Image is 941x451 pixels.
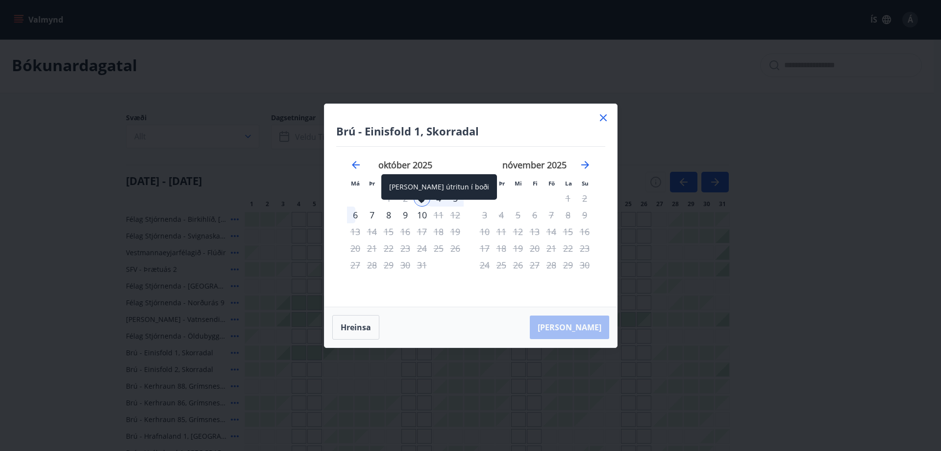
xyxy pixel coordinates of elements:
td: Not available. fimmtudagur, 23. október 2025 [397,240,414,257]
small: La [565,180,572,187]
td: Not available. laugardagur, 18. október 2025 [430,223,447,240]
td: Choose mánudagur, 6. október 2025 as your check-out date. It’s available. [347,207,364,223]
td: Not available. miðvikudagur, 29. október 2025 [380,257,397,273]
small: Fö [548,180,555,187]
td: Not available. þriðjudagur, 21. október 2025 [364,240,380,257]
td: Not available. miðvikudagur, 5. nóvember 2025 [510,207,526,223]
div: Aðeins útritun í boði [414,257,430,273]
td: Not available. þriðjudagur, 28. október 2025 [364,257,380,273]
td: Not available. sunnudagur, 26. október 2025 [447,240,464,257]
div: Aðeins útritun í boði [414,223,430,240]
strong: nóvember 2025 [502,159,567,171]
td: Not available. sunnudagur, 19. október 2025 [447,223,464,240]
td: Choose miðvikudagur, 8. október 2025 as your check-out date. It’s available. [380,207,397,223]
td: Not available. fimmtudagur, 13. nóvember 2025 [526,223,543,240]
td: Not available. þriðjudagur, 11. nóvember 2025 [493,223,510,240]
button: Hreinsa [332,315,379,340]
strong: október 2025 [378,159,432,171]
small: Fi [533,180,538,187]
td: Not available. föstudagur, 7. nóvember 2025 [543,207,560,223]
div: 8 [380,207,397,223]
td: Not available. miðvikudagur, 22. október 2025 [380,240,397,257]
td: Choose fimmtudagur, 9. október 2025 as your check-out date. It’s available. [397,207,414,223]
td: Not available. laugardagur, 1. nóvember 2025 [560,190,576,207]
td: Not available. laugardagur, 15. nóvember 2025 [560,223,576,240]
div: 6 [347,207,364,223]
td: Not available. föstudagur, 24. október 2025 [414,240,430,257]
td: Not available. þriðjudagur, 18. nóvember 2025 [493,240,510,257]
td: Not available. fimmtudagur, 16. október 2025 [397,223,414,240]
td: Not available. mánudagur, 13. október 2025 [347,223,364,240]
td: Not available. miðvikudagur, 15. október 2025 [380,223,397,240]
td: Not available. fimmtudagur, 20. nóvember 2025 [526,240,543,257]
div: Calendar [336,147,605,295]
td: Not available. laugardagur, 8. nóvember 2025 [560,207,576,223]
td: Not available. sunnudagur, 30. nóvember 2025 [576,257,593,273]
small: Þr [499,180,505,187]
div: 9 [397,207,414,223]
td: Not available. sunnudagur, 2. nóvember 2025 [576,190,593,207]
td: Not available. mánudagur, 27. október 2025 [347,257,364,273]
td: Not available. sunnudagur, 9. nóvember 2025 [576,207,593,223]
small: Má [351,180,360,187]
td: Not available. sunnudagur, 16. nóvember 2025 [576,223,593,240]
td: Not available. fimmtudagur, 27. nóvember 2025 [526,257,543,273]
small: Þr [369,180,375,187]
td: Not available. laugardagur, 29. nóvember 2025 [560,257,576,273]
td: Not available. föstudagur, 21. nóvember 2025 [543,240,560,257]
td: Not available. fimmtudagur, 6. nóvember 2025 [526,207,543,223]
div: 7 [364,207,380,223]
td: Not available. þriðjudagur, 25. nóvember 2025 [493,257,510,273]
td: Not available. mánudagur, 10. nóvember 2025 [476,223,493,240]
td: Not available. fimmtudagur, 30. október 2025 [397,257,414,273]
td: Not available. föstudagur, 17. október 2025 [414,223,430,240]
td: Not available. þriðjudagur, 14. október 2025 [364,223,380,240]
td: Not available. sunnudagur, 23. nóvember 2025 [576,240,593,257]
td: Not available. föstudagur, 31. október 2025 [414,257,430,273]
div: Aðeins útritun í boði [397,240,414,257]
td: Not available. mánudagur, 17. nóvember 2025 [476,240,493,257]
td: Not available. mánudagur, 3. nóvember 2025 [476,207,493,223]
td: Not available. laugardagur, 22. nóvember 2025 [560,240,576,257]
td: Choose föstudagur, 10. október 2025 as your check-out date. It’s available. [414,207,430,223]
div: Move backward to switch to the previous month. [350,159,362,171]
td: Not available. mánudagur, 24. nóvember 2025 [476,257,493,273]
td: Not available. þriðjudagur, 4. nóvember 2025 [493,207,510,223]
td: Not available. miðvikudagur, 19. nóvember 2025 [510,240,526,257]
small: Su [582,180,589,187]
td: Not available. miðvikudagur, 26. nóvember 2025 [510,257,526,273]
td: Not available. miðvikudagur, 1. október 2025 [380,190,397,207]
td: Not available. miðvikudagur, 12. nóvember 2025 [510,223,526,240]
td: Not available. laugardagur, 11. október 2025 [430,207,447,223]
small: Mi [515,180,522,187]
div: [PERSON_NAME] útritun í boði [381,174,497,200]
h4: Brú - Einisfold 1, Skorradal [336,124,605,138]
td: Not available. laugardagur, 25. október 2025 [430,240,447,257]
div: Aðeins útritun í boði [414,207,430,223]
td: Not available. föstudagur, 28. nóvember 2025 [543,257,560,273]
div: Move forward to switch to the next month. [579,159,591,171]
td: Choose þriðjudagur, 7. október 2025 as your check-out date. It’s available. [364,207,380,223]
td: Not available. mánudagur, 20. október 2025 [347,240,364,257]
td: Not available. föstudagur, 14. nóvember 2025 [543,223,560,240]
td: Not available. sunnudagur, 12. október 2025 [447,207,464,223]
